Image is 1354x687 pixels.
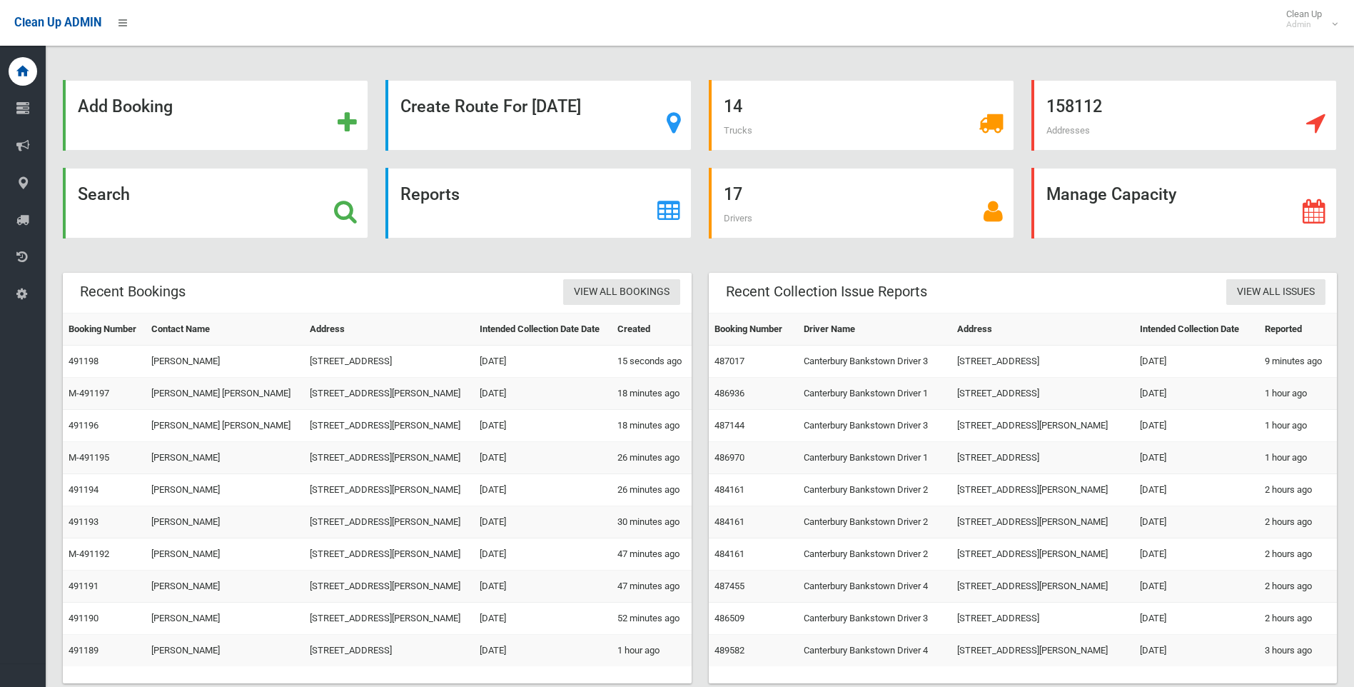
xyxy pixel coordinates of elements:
th: Intended Collection Date Date [474,314,612,346]
td: [DATE] [1134,571,1259,603]
td: Canterbury Bankstown Driver 4 [798,571,951,603]
td: 18 minutes ago [612,410,691,442]
td: Canterbury Bankstown Driver 2 [798,506,951,538]
td: [PERSON_NAME] [146,442,303,474]
td: 47 minutes ago [612,538,691,571]
td: [DATE] [1134,635,1259,667]
td: [DATE] [474,571,612,603]
a: 491193 [69,516,98,527]
a: 491194 [69,484,98,495]
a: 14 Trucks [709,80,1014,151]
td: [STREET_ADDRESS][PERSON_NAME] [304,571,474,603]
th: Driver Name [798,314,951,346]
td: [PERSON_NAME] [146,603,303,635]
td: [DATE] [1134,410,1259,442]
a: 491198 [69,356,98,366]
td: [DATE] [474,410,612,442]
a: Add Booking [63,80,368,151]
th: Contact Name [146,314,303,346]
td: [PERSON_NAME] [146,571,303,603]
td: 1 hour ago [1259,442,1337,474]
td: [DATE] [474,603,612,635]
td: Canterbury Bankstown Driver 4 [798,635,951,667]
td: [DATE] [474,635,612,667]
td: [STREET_ADDRESS][PERSON_NAME] [304,538,474,571]
span: Clean Up ADMIN [14,16,101,29]
td: [DATE] [474,442,612,474]
strong: 17 [724,184,742,204]
a: Search [63,168,368,239]
td: [STREET_ADDRESS][PERSON_NAME] [304,378,474,410]
td: Canterbury Bankstown Driver 1 [798,378,951,410]
a: Manage Capacity [1031,168,1337,239]
td: Canterbury Bankstown Driver 3 [798,346,951,378]
span: Addresses [1046,125,1090,136]
td: [STREET_ADDRESS][PERSON_NAME] [951,571,1135,603]
td: [PERSON_NAME] [146,346,303,378]
td: 18 minutes ago [612,378,691,410]
td: [STREET_ADDRESS][PERSON_NAME] [304,442,474,474]
td: [DATE] [1134,506,1259,538]
td: 2 hours ago [1259,506,1337,538]
span: Drivers [724,213,752,224]
a: 487455 [714,581,744,591]
td: 15 seconds ago [612,346,691,378]
td: 2 hours ago [1259,538,1337,571]
td: Canterbury Bankstown Driver 2 [798,538,951,571]
td: [DATE] [474,506,612,538]
td: [STREET_ADDRESS] [951,603,1135,635]
td: [DATE] [1134,538,1259,571]
td: 9 minutes ago [1259,346,1337,378]
td: 2 hours ago [1259,571,1337,603]
td: 52 minutes ago [612,603,691,635]
td: 2 hours ago [1259,474,1337,506]
td: 2 hours ago [1259,603,1337,635]
th: Address [304,314,474,346]
td: [DATE] [1134,474,1259,506]
th: Address [951,314,1135,346]
a: 491191 [69,581,98,591]
strong: Manage Capacity [1046,184,1176,204]
th: Booking Number [63,314,146,346]
td: [DATE] [474,346,612,378]
a: View All Issues [1226,279,1325,306]
a: M-491195 [69,452,109,463]
strong: 158112 [1046,96,1102,116]
td: Canterbury Bankstown Driver 3 [798,410,951,442]
a: 491189 [69,645,98,656]
strong: 14 [724,96,742,116]
td: [STREET_ADDRESS][PERSON_NAME] [951,474,1135,506]
td: Canterbury Bankstown Driver 2 [798,474,951,506]
a: 486509 [714,613,744,623]
td: 47 minutes ago [612,571,691,603]
td: [STREET_ADDRESS] [304,346,474,378]
td: 3 hours ago [1259,635,1337,667]
a: 489582 [714,645,744,656]
td: [STREET_ADDRESS][PERSON_NAME] [304,474,474,506]
a: 491190 [69,613,98,623]
a: 484161 [714,516,744,527]
td: [DATE] [474,378,612,410]
a: 486936 [714,388,744,398]
td: [STREET_ADDRESS][PERSON_NAME] [304,603,474,635]
td: [STREET_ADDRESS][PERSON_NAME] [951,538,1135,571]
small: Admin [1286,19,1322,30]
td: [DATE] [1134,603,1259,635]
a: 491196 [69,420,98,431]
a: M-491197 [69,388,109,398]
td: 30 minutes ago [612,506,691,538]
a: Create Route For [DATE] [385,80,691,151]
a: 487144 [714,420,744,431]
td: [STREET_ADDRESS][PERSON_NAME] [951,635,1135,667]
td: [PERSON_NAME] [146,538,303,571]
td: 1 hour ago [1259,378,1337,410]
td: [PERSON_NAME] [146,635,303,667]
a: View All Bookings [563,279,680,306]
a: 484161 [714,548,744,559]
td: 26 minutes ago [612,474,691,506]
td: Canterbury Bankstown Driver 1 [798,442,951,474]
td: [DATE] [1134,346,1259,378]
a: 484161 [714,484,744,495]
td: [STREET_ADDRESS][PERSON_NAME] [304,506,474,538]
td: [DATE] [474,538,612,571]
